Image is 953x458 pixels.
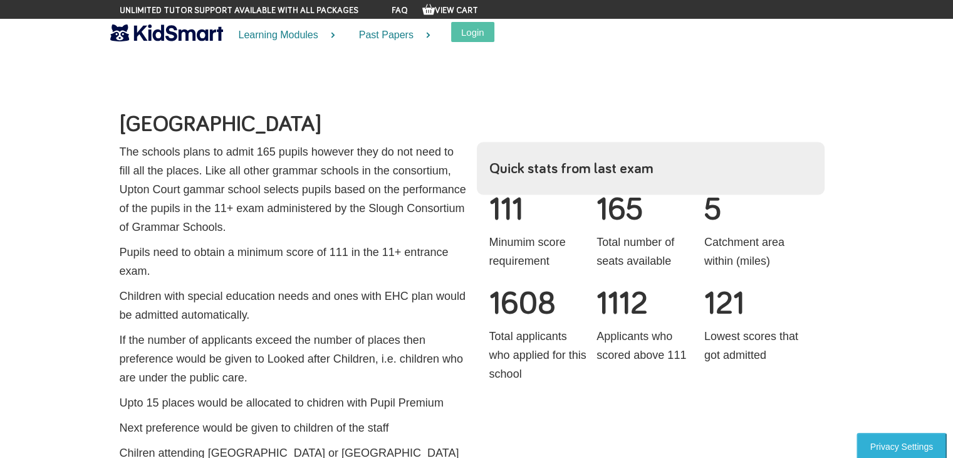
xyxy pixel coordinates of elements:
[120,286,467,324] p: Children with special education needs and ones with EHC plan would be admitted automatically.
[596,289,695,320] h3: 1112
[596,194,695,226] h3: 165
[489,289,588,320] h3: 1608
[422,6,478,15] a: View Cart
[422,3,435,16] img: Your items in the shopping basket
[120,393,467,412] p: Upto 15 places would be allocated to chidren with Pupil Premium
[451,22,494,42] button: Login
[489,194,588,226] h3: 111
[489,326,588,383] p: Total applicants who applied for this school
[489,161,812,176] h4: Quick stats from last exam
[704,194,803,226] h3: 5
[704,326,803,364] p: Lowest scores that got admitted
[120,113,834,136] h2: [GEOGRAPHIC_DATA]
[120,418,467,437] p: Next preference would be given to children of the staff
[704,289,803,320] h3: 121
[596,326,695,364] p: Applicants who scored above 111
[120,242,467,280] p: Pupils need to obtain a minimum score of 111 in the 11+ entrance exam.
[392,6,408,15] a: FAQ
[120,330,467,386] p: If the number of applicants exceed the number of places then preference would be given to Looked ...
[489,232,588,270] p: Minumim score requirement
[120,4,358,17] span: Unlimited tutor support available with all packages
[343,19,439,52] a: Past Papers
[223,19,343,52] a: Learning Modules
[704,232,803,270] p: Catchment area within (miles)
[596,232,695,270] p: Total number of seats available
[120,142,467,236] p: The schools plans to admit 165 pupils however they do not need to fill all the places. Like all o...
[110,22,223,44] img: KidSmart logo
